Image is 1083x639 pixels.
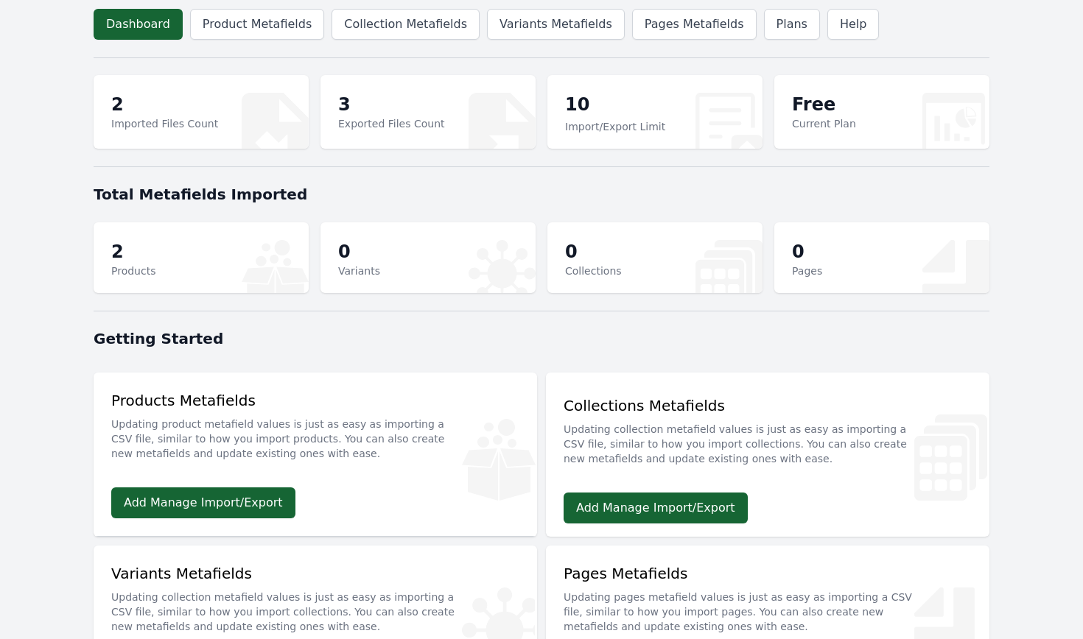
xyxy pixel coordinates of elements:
a: Add Manage Import/Export [564,493,748,523]
h1: Getting Started [94,328,989,349]
p: 0 [565,240,622,264]
p: 2 [111,240,155,264]
div: Collections Metafields [564,395,972,475]
a: Pages Metafields [632,9,757,40]
p: Updating product metafield values is just as easy as importing a CSV file, similar to how you imp... [111,411,519,461]
a: Collection Metafields [332,9,480,40]
p: 10 [565,93,665,119]
p: 0 [792,240,822,264]
p: Collections [565,264,622,278]
p: Free [792,93,856,116]
p: Updating collection metafield values is just as easy as importing a CSV file, similar to how you ... [564,416,972,466]
p: Current Plan [792,116,856,131]
p: 0 [338,240,380,264]
p: Updating pages metafield values is just as easy as importing a CSV file, similar to how you impor... [564,584,972,634]
a: Dashboard [94,9,183,40]
a: Add Manage Import/Export [111,487,295,518]
p: Updating collection metafield values is just as easy as importing a CSV file, similar to how you ... [111,584,519,634]
p: Imported Files Count [111,116,218,131]
p: 2 [111,93,218,116]
p: Import/Export Limit [565,119,665,134]
p: 3 [338,93,445,116]
p: Pages [792,264,822,278]
p: Products [111,264,155,278]
a: Product Metafields [190,9,324,40]
h1: Total Metafields Imported [94,184,989,205]
a: Plans [764,9,820,40]
a: Variants Metafields [487,9,625,40]
p: Exported Files Count [338,116,445,131]
a: Help [827,9,879,40]
p: Variants [338,264,380,278]
div: Products Metafields [111,390,519,470]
